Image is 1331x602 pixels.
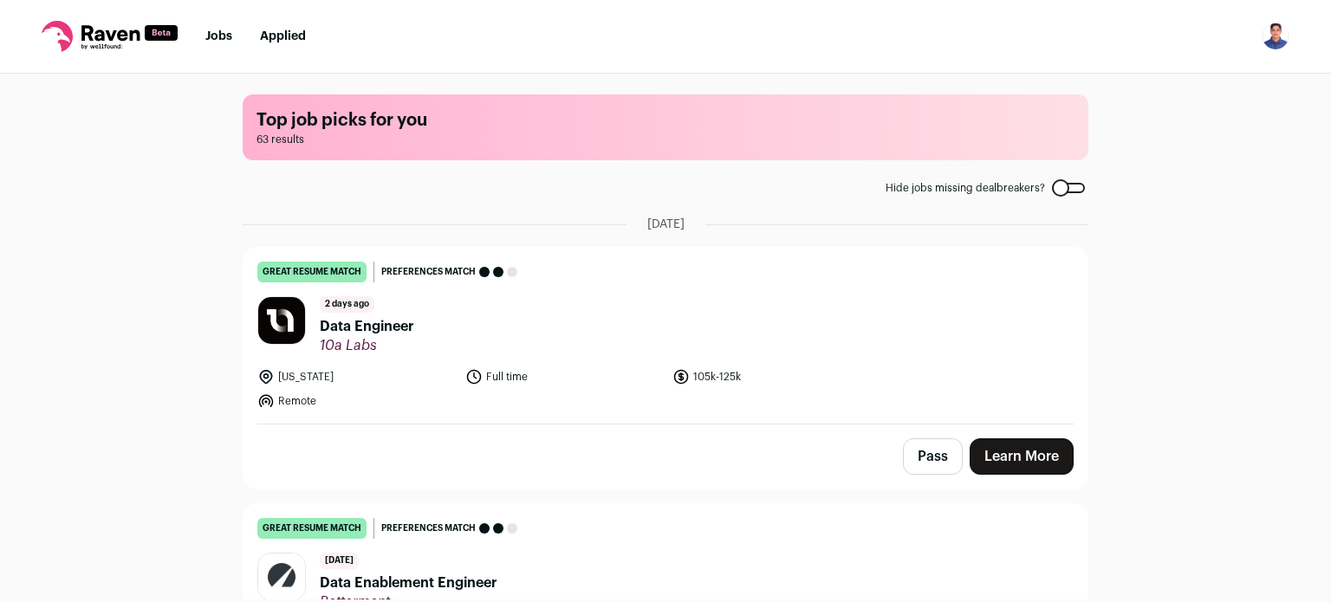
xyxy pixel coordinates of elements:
[465,368,663,385] li: Full time
[320,573,497,593] span: Data Enablement Engineer
[1262,23,1289,50] img: 17632541-medium_jpg
[381,520,476,537] span: Preferences match
[1262,23,1289,50] button: Open dropdown
[672,368,870,385] li: 105k-125k
[320,316,414,337] span: Data Engineer
[258,297,305,344] img: 713a550722ed0c79a0fa183ec70062b6e92e2646365325a67286e5b49be9e625.jpg
[205,30,232,42] a: Jobs
[886,181,1045,195] span: Hide jobs missing dealbreakers?
[257,262,367,282] div: great resume match
[256,133,1075,146] span: 63 results
[257,368,455,385] li: [US_STATE]
[903,438,963,475] button: Pass
[320,296,374,313] span: 2 days ago
[257,392,455,410] li: Remote
[256,108,1075,133] h1: Top job picks for you
[647,216,685,233] span: [DATE]
[381,263,476,281] span: Preferences match
[260,30,306,42] a: Applied
[320,553,359,569] span: [DATE]
[970,438,1074,475] a: Learn More
[243,248,1088,424] a: great resume match Preferences match 2 days ago Data Engineer 10a Labs [US_STATE] Full time 105k-...
[320,337,414,354] span: 10a Labs
[257,518,367,539] div: great resume match
[258,553,305,600] img: ce6b4ec29a3e5ecf8a49f66e5784279923d0786434d57c4afec6ce19aabc2219.jpg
